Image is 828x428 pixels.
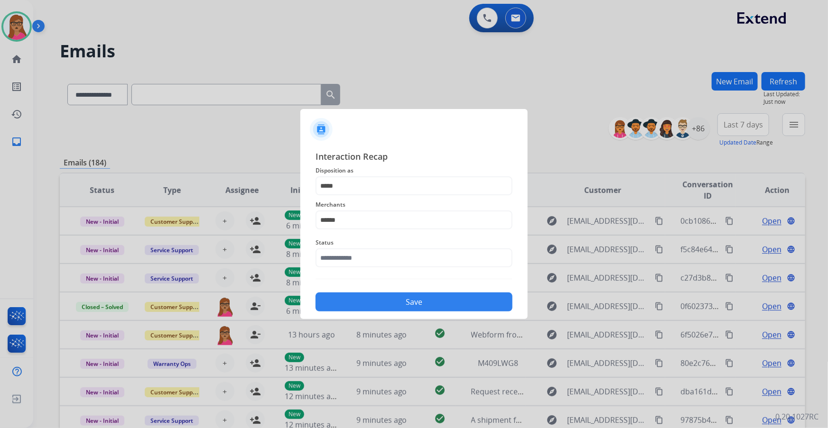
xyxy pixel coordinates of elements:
[316,237,512,248] span: Status
[316,165,512,176] span: Disposition as
[316,199,512,210] span: Merchants
[775,411,819,422] p: 0.20.1027RC
[310,118,333,141] img: contactIcon
[316,292,512,311] button: Save
[316,150,512,165] span: Interaction Recap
